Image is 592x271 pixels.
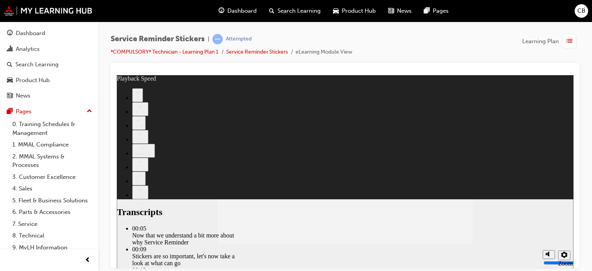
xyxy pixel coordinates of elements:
span: CB [577,7,585,15]
a: guage-iconDashboard [212,3,263,19]
a: Analytics [3,42,95,56]
span: Dashboard [227,7,257,15]
span: search-icon [269,6,274,16]
a: news-iconNews [382,3,418,19]
span: guage-icon [219,6,224,16]
span: list-icon [567,37,572,46]
button: Pages [3,104,95,119]
a: search-iconSearch Learning [263,3,327,19]
li: eLearning Module View [296,48,352,57]
div: 00:12 [15,192,123,199]
span: search-icon [7,61,12,68]
a: 1. MMAL Compliance [9,139,95,151]
a: 6. Parts & Accessories [9,206,95,218]
div: 2 [18,20,23,26]
span: guage-icon [7,30,13,37]
span: news-icon [388,6,394,16]
span: chart-icon [7,46,13,53]
a: 9. MyLH Information [9,242,95,254]
button: CB [575,4,588,18]
a: Search Learning [3,57,95,72]
span: prev-icon [85,256,91,265]
a: 8. Technical [9,230,95,242]
a: 3. Customer Excellence [9,171,95,183]
a: Dashboard [3,26,95,40]
span: | [208,35,209,44]
span: Search Learning [277,7,321,15]
a: Service Reminder Stickers [226,49,288,55]
div: Product Hub [16,76,50,85]
span: Learning Plan [522,37,559,46]
button: 2 [15,13,26,27]
button: Learning Plan [522,34,580,49]
a: pages-iconPages [418,3,455,19]
img: mmal [4,6,92,16]
a: 7. Service [9,218,95,230]
a: Product Hub [3,73,95,88]
a: 2. MMAL Systems & Processes [9,151,95,171]
span: learningRecordVerb_ATTEMPT-icon [212,34,223,44]
div: 00:09 [15,171,123,178]
div: Pages [16,107,32,116]
a: car-iconProduct Hub [327,3,382,19]
span: Service Reminder Stickers [111,35,205,44]
span: car-icon [333,6,339,16]
span: pages-icon [7,108,13,115]
div: News [16,91,30,100]
a: 4. Sales [9,183,95,195]
div: Search Learning [15,60,59,69]
span: News [397,7,412,15]
span: Pages [433,7,449,15]
a: 0. Training Schedules & Management [9,118,95,139]
div: Dashboard [16,29,45,38]
button: DashboardAnalyticsSearch LearningProduct HubNews [3,25,95,104]
div: Analytics [16,45,40,54]
span: pages-icon [424,6,430,16]
span: up-icon [87,106,92,116]
a: *COMPULSORY* Technician - Learning Plan 1 [111,49,219,55]
span: news-icon [7,93,13,99]
span: car-icon [7,77,13,84]
div: Stickers are so important, let's now take a look at what can go [15,178,123,192]
div: Attempted [226,35,252,43]
a: 5. Fleet & Business Solutions [9,195,95,207]
span: Product Hub [342,7,376,15]
a: News [3,89,95,103]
